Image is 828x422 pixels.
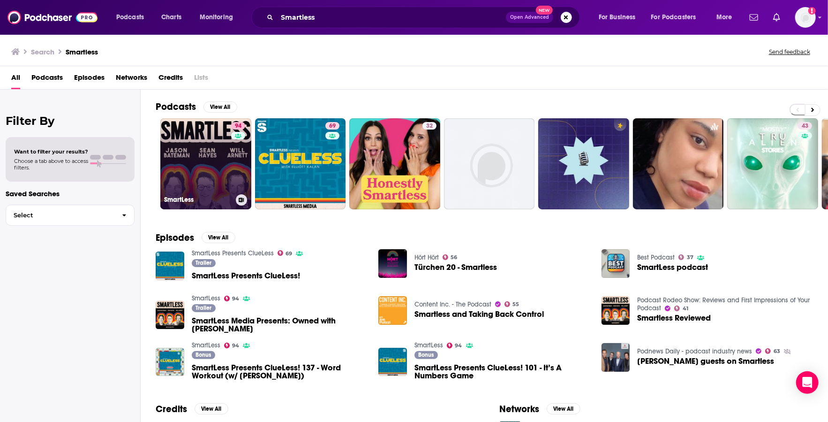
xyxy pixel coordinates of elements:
span: 69 [329,122,336,131]
span: SmartLess Presents ClueLess! 101 - It’s A Numbers Game [414,364,590,380]
span: 43 [802,122,808,131]
a: Show notifications dropdown [769,9,784,25]
a: Credits [158,70,183,89]
span: For Podcasters [651,11,696,24]
span: More [716,11,732,24]
span: Lists [194,70,208,89]
a: SmartLess Media Presents: Owned with Rex Chapman [156,301,184,330]
img: SmartLess podcast [602,249,630,278]
span: 69 [286,252,292,256]
span: Smartless Reviewed [637,314,711,322]
span: [PERSON_NAME] guests on Smartless [637,357,774,365]
a: Networks [116,70,147,89]
a: SmartLess [192,294,220,302]
a: 94SmartLess [160,118,251,209]
input: Search podcasts, credits, & more... [277,10,506,25]
a: SmartLess Media Presents: Owned with Rex Chapman [192,317,368,333]
a: 94 [231,122,245,130]
a: 69 [278,250,293,256]
h2: Credits [156,403,187,415]
span: 56 [451,255,458,260]
a: SmartLess Presents ClueLess [192,249,274,257]
span: Podcasts [116,11,144,24]
a: SmartLess Presents ClueLess! 137 - Word Workout (w/ Jeff Max) [192,364,368,380]
span: Want to filter your results? [14,148,88,155]
a: 32 [422,122,437,130]
a: 43 [798,122,812,130]
span: Open Advanced [510,15,549,20]
span: SmartLess Media Presents: Owned with [PERSON_NAME] [192,317,368,333]
h3: SmartLess [164,196,232,204]
h2: Episodes [156,232,194,244]
button: open menu [110,10,156,25]
img: SmartLess Presents ClueLess! 137 - Word Workout (w/ Jeff Max) [156,348,184,376]
a: Content Inc. - The Podcast [414,300,491,308]
a: Smartless and Taking Back Control [414,310,544,318]
span: 63 [774,349,780,353]
a: 43 [727,118,818,209]
a: Türchen 20 - Smartless [414,263,497,271]
a: 69 [255,118,346,209]
button: open menu [710,10,744,25]
a: Best Podcast [637,253,675,261]
a: EpisodesView All [156,232,235,244]
img: Smartless Reviewed [602,296,630,325]
div: Open Intercom Messenger [796,371,819,394]
img: SmartLess Presents ClueLess! 101 - It’s A Numbers Game [378,348,407,376]
span: 94 [235,122,241,131]
a: 32 [349,118,440,209]
button: Send feedback [766,48,813,56]
button: open menu [592,10,647,25]
button: open menu [193,10,245,25]
a: 94 [447,343,462,348]
button: open menu [645,10,710,25]
span: Monitoring [200,11,233,24]
span: 94 [455,344,462,348]
img: Türchen 20 - Smartless [378,249,407,278]
span: Select [6,212,114,218]
span: Trailer [196,260,211,266]
h2: Podcasts [156,101,196,113]
h2: Filter By [6,114,135,128]
span: Bonus [196,352,211,358]
span: 37 [687,255,693,260]
a: 41 [674,306,688,311]
span: For Business [599,11,636,24]
button: View All [203,101,237,113]
span: Charts [161,11,181,24]
span: SmartLess Presents ClueLess! [192,272,300,280]
img: Joe Biden guests on Smartless [602,343,630,372]
a: 37 [678,254,693,260]
span: 55 [513,302,519,307]
a: NetworksView All [499,403,580,415]
h2: Networks [499,403,539,415]
a: 56 [443,254,458,260]
a: CreditsView All [156,403,228,415]
a: Hört Hört [414,253,439,261]
a: SmartLess [192,341,220,349]
span: 32 [426,122,433,131]
span: 41 [683,307,688,311]
svg: Add a profile image [808,7,816,15]
p: Saved Searches [6,189,135,198]
img: SmartLess Presents ClueLess! [156,252,184,280]
h3: Smartless [66,47,98,56]
span: New [536,6,553,15]
span: 94 [232,297,239,301]
button: Open AdvancedNew [506,12,553,23]
button: Select [6,205,135,226]
button: View All [195,403,228,414]
a: 69 [325,122,339,130]
a: Joe Biden guests on Smartless [637,357,774,365]
span: SmartLess podcast [637,263,708,271]
a: PodcastsView All [156,101,237,113]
